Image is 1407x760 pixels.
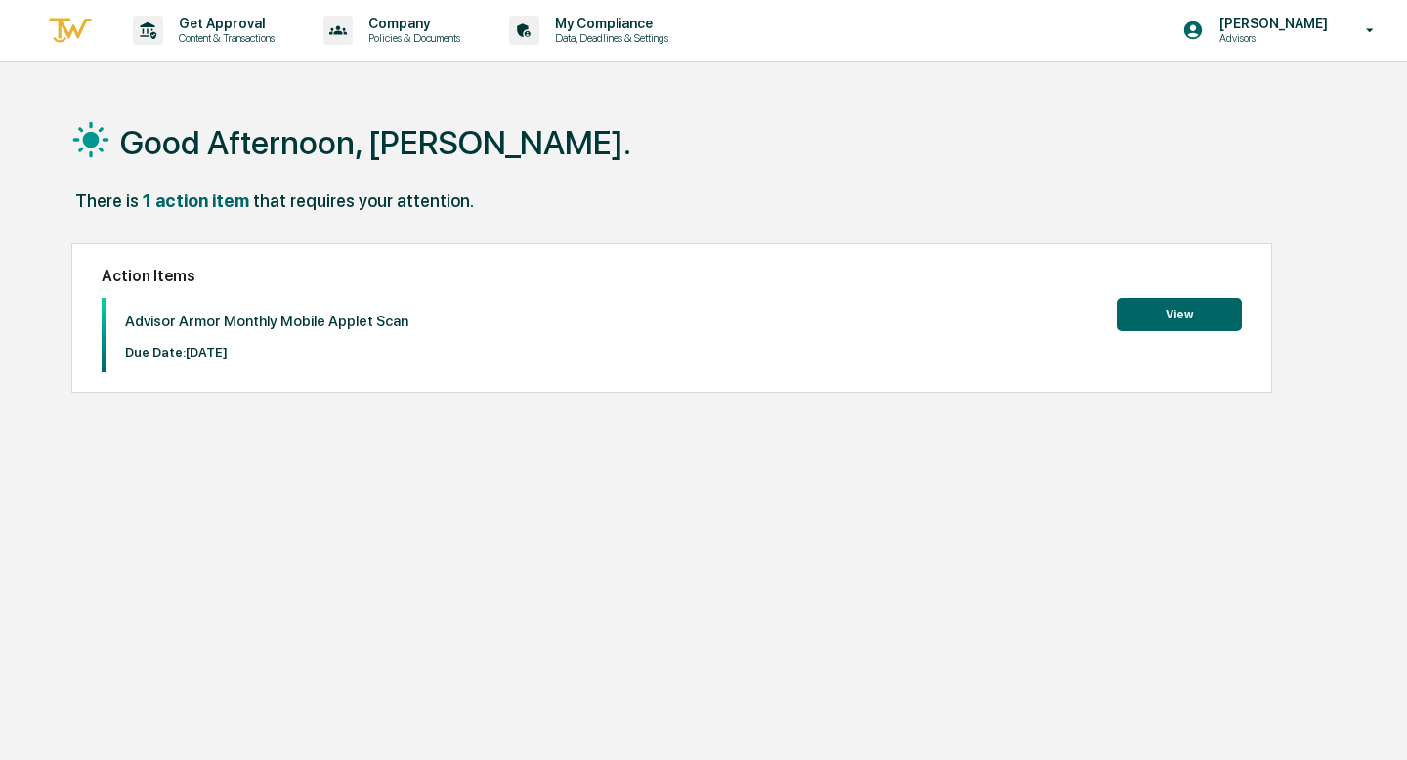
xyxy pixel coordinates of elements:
[353,16,470,31] p: Company
[125,313,408,330] p: Advisor Armor Monthly Mobile Applet Scan
[102,267,1241,285] h2: Action Items
[353,31,470,45] p: Policies & Documents
[125,345,408,359] p: Due Date: [DATE]
[1204,16,1338,31] p: [PERSON_NAME]
[539,16,678,31] p: My Compliance
[1204,31,1338,45] p: Advisors
[120,123,631,162] h1: Good Afternoon, [PERSON_NAME].
[163,16,284,31] p: Get Approval
[163,31,284,45] p: Content & Transactions
[75,190,139,211] div: There is
[253,190,474,211] div: that requires your attention.
[47,15,94,47] img: logo
[143,190,249,211] div: 1 action item
[1117,304,1242,322] a: View
[1117,298,1242,331] button: View
[539,31,678,45] p: Data, Deadlines & Settings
